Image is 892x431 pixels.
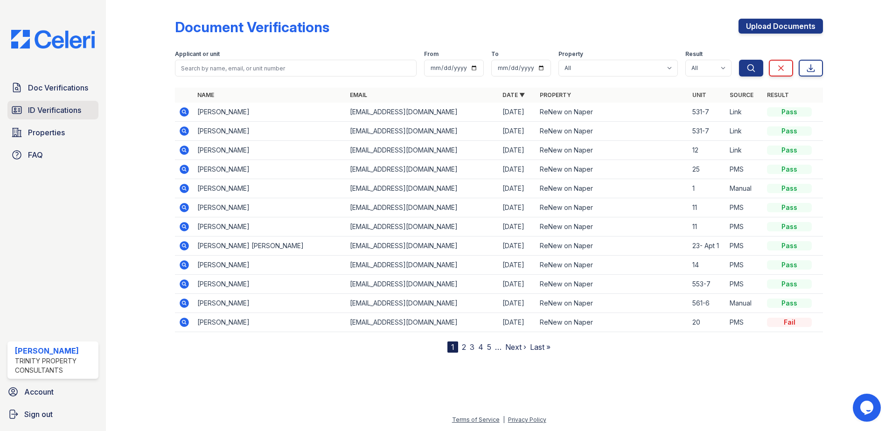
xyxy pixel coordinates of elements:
label: Result [685,50,703,58]
td: 531-7 [689,122,726,141]
a: 3 [470,342,474,352]
td: ReNew on Naper [536,103,689,122]
td: PMS [726,275,763,294]
td: 561-6 [689,294,726,313]
span: FAQ [28,149,43,160]
td: Link [726,141,763,160]
div: Fail [767,318,812,327]
td: 11 [689,198,726,217]
td: PMS [726,217,763,236]
span: Properties [28,127,65,138]
td: [DATE] [499,294,536,313]
a: Email [350,91,367,98]
td: ReNew on Naper [536,313,689,332]
a: Date ▼ [502,91,525,98]
a: 5 [487,342,491,352]
td: Manual [726,294,763,313]
td: [PERSON_NAME] [194,103,346,122]
td: ReNew on Naper [536,160,689,179]
label: From [424,50,439,58]
a: Account [4,382,102,401]
span: Sign out [24,409,53,420]
td: 14 [689,256,726,275]
td: [DATE] [499,275,536,294]
td: [EMAIL_ADDRESS][DOMAIN_NAME] [346,160,499,179]
td: 20 [689,313,726,332]
img: CE_Logo_Blue-a8612792a0a2168367f1c8372b55b34899dd931a85d93a1a3d3e32e68fde9ad4.png [4,30,102,49]
td: [DATE] [499,179,536,198]
td: [EMAIL_ADDRESS][DOMAIN_NAME] [346,217,499,236]
td: PMS [726,256,763,275]
td: [DATE] [499,198,536,217]
td: ReNew on Naper [536,294,689,313]
label: Property [558,50,583,58]
td: [PERSON_NAME] [194,217,346,236]
td: 25 [689,160,726,179]
td: [EMAIL_ADDRESS][DOMAIN_NAME] [346,313,499,332]
a: Next › [505,342,526,352]
td: Link [726,122,763,141]
td: PMS [726,160,763,179]
td: [DATE] [499,217,536,236]
td: [DATE] [499,160,536,179]
div: Document Verifications [175,19,329,35]
td: [DATE] [499,256,536,275]
a: Upload Documents [739,19,823,34]
td: [PERSON_NAME] [194,256,346,275]
td: [EMAIL_ADDRESS][DOMAIN_NAME] [346,294,499,313]
label: To [491,50,499,58]
a: ID Verifications [7,101,98,119]
a: Result [767,91,789,98]
a: Properties [7,123,98,142]
div: 1 [447,341,458,353]
td: ReNew on Naper [536,236,689,256]
td: [PERSON_NAME] [194,198,346,217]
td: PMS [726,236,763,256]
td: ReNew on Naper [536,141,689,160]
td: [PERSON_NAME] [194,141,346,160]
td: [EMAIL_ADDRESS][DOMAIN_NAME] [346,141,499,160]
td: PMS [726,313,763,332]
a: 2 [462,342,466,352]
div: Pass [767,146,812,155]
td: 23- Apt 1 [689,236,726,256]
a: 4 [478,342,483,352]
td: [DATE] [499,103,536,122]
td: [EMAIL_ADDRESS][DOMAIN_NAME] [346,198,499,217]
div: [PERSON_NAME] [15,345,95,356]
td: ReNew on Naper [536,198,689,217]
td: [PERSON_NAME] [PERSON_NAME] [194,236,346,256]
label: Applicant or unit [175,50,220,58]
td: [DATE] [499,313,536,332]
td: Manual [726,179,763,198]
span: Account [24,386,54,397]
td: [PERSON_NAME] [194,313,346,332]
td: Link [726,103,763,122]
span: … [495,341,502,353]
a: Name [197,91,214,98]
input: Search by name, email, or unit number [175,60,417,76]
td: [EMAIL_ADDRESS][DOMAIN_NAME] [346,122,499,141]
a: Property [540,91,571,98]
a: Sign out [4,405,102,424]
div: Pass [767,126,812,136]
td: ReNew on Naper [536,275,689,294]
td: [PERSON_NAME] [194,179,346,198]
a: Privacy Policy [508,416,546,423]
td: PMS [726,198,763,217]
div: Pass [767,279,812,289]
td: [EMAIL_ADDRESS][DOMAIN_NAME] [346,236,499,256]
td: [DATE] [499,141,536,160]
a: Terms of Service [452,416,500,423]
a: Source [730,91,753,98]
td: 553-7 [689,275,726,294]
td: ReNew on Naper [536,256,689,275]
div: Trinity Property Consultants [15,356,95,375]
td: [DATE] [499,236,536,256]
div: Pass [767,241,812,250]
td: [EMAIL_ADDRESS][DOMAIN_NAME] [346,256,499,275]
div: Pass [767,184,812,193]
a: Unit [692,91,706,98]
td: [PERSON_NAME] [194,160,346,179]
td: [PERSON_NAME] [194,122,346,141]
